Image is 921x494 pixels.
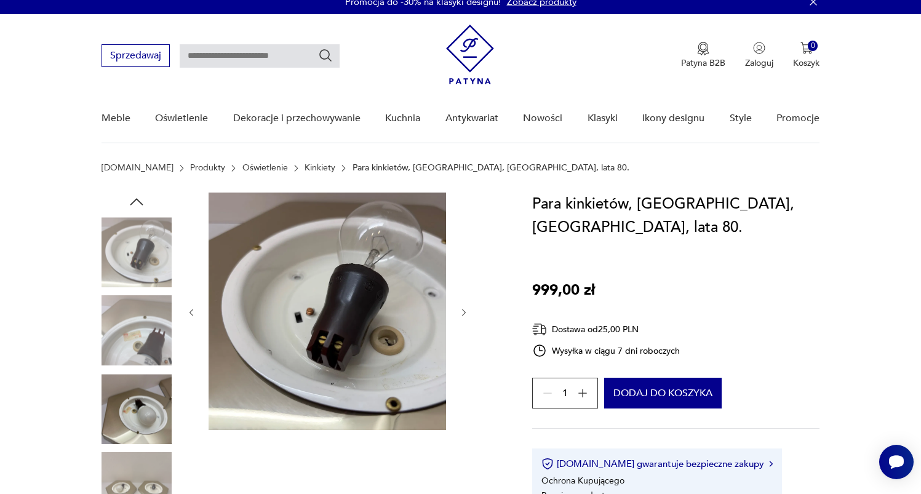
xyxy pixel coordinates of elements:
[541,475,624,487] li: Ochrona Kupującego
[305,163,335,173] a: Kinkiety
[385,95,420,142] a: Kuchnia
[730,95,752,142] a: Style
[102,217,172,287] img: Zdjęcie produktu Para kinkietów, N-Licht, Niemcy, lata 80.
[532,322,547,337] img: Ikona dostawy
[318,48,333,63] button: Szukaj
[681,42,725,69] a: Ikona medaluPatyna B2B
[562,389,568,397] span: 1
[445,95,498,142] a: Antykwariat
[102,52,170,61] a: Sprzedawaj
[745,42,773,69] button: Zaloguj
[681,42,725,69] button: Patyna B2B
[102,95,130,142] a: Meble
[681,57,725,69] p: Patyna B2B
[102,44,170,67] button: Sprzedawaj
[532,322,680,337] div: Dostawa od 25,00 PLN
[769,461,773,467] img: Ikona strzałki w prawo
[233,95,361,142] a: Dekoracje i przechowywanie
[793,57,819,69] p: Koszyk
[541,458,772,470] button: [DOMAIN_NAME] gwarantuje bezpieczne zakupy
[588,95,618,142] a: Klasyki
[745,57,773,69] p: Zaloguj
[800,42,813,54] img: Ikona koszyka
[532,343,680,358] div: Wysyłka w ciągu 7 dni roboczych
[102,296,172,366] img: Zdjęcie produktu Para kinkietów, N-Licht, Niemcy, lata 80.
[102,374,172,444] img: Zdjęcie produktu Para kinkietów, N-Licht, Niemcy, lata 80.
[353,163,629,173] p: Para kinkietów, [GEOGRAPHIC_DATA], [GEOGRAPHIC_DATA], lata 80.
[532,279,595,302] p: 999,00 zł
[776,95,819,142] a: Promocje
[604,378,722,408] button: Dodaj do koszyka
[190,163,225,173] a: Produkty
[541,458,554,470] img: Ikona certyfikatu
[808,41,818,51] div: 0
[523,95,562,142] a: Nowości
[446,25,494,84] img: Patyna - sklep z meblami i dekoracjami vintage
[642,95,704,142] a: Ikony designu
[102,163,173,173] a: [DOMAIN_NAME]
[155,95,208,142] a: Oświetlenie
[697,42,709,55] img: Ikona medalu
[879,445,914,479] iframe: Smartsupp widget button
[793,42,819,69] button: 0Koszyk
[532,193,819,239] h1: Para kinkietów, [GEOGRAPHIC_DATA], [GEOGRAPHIC_DATA], lata 80.
[753,42,765,54] img: Ikonka użytkownika
[242,163,288,173] a: Oświetlenie
[209,193,446,430] img: Zdjęcie produktu Para kinkietów, N-Licht, Niemcy, lata 80.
